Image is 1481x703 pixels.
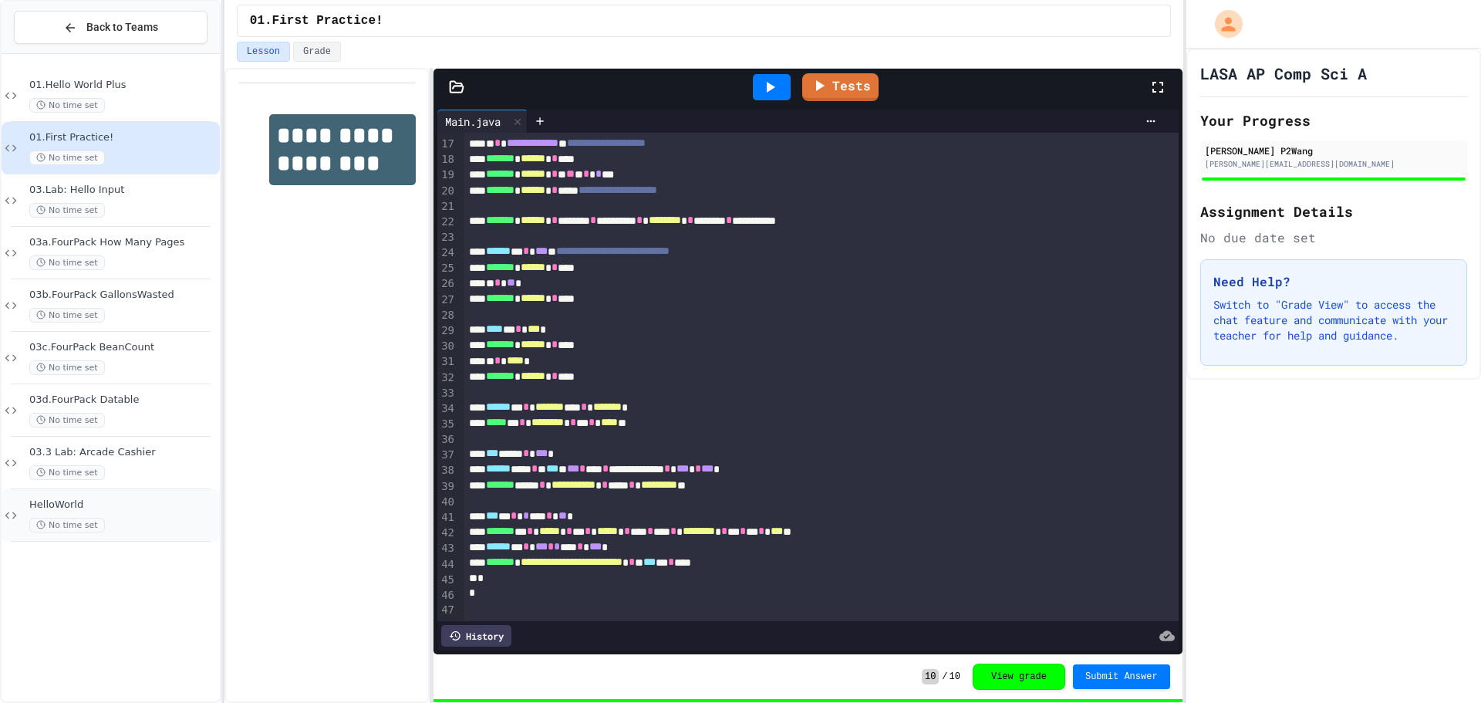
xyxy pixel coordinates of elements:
[437,323,457,339] div: 29
[437,573,457,588] div: 45
[437,526,457,541] div: 42
[1200,110,1467,131] h2: Your Progress
[437,261,457,276] div: 25
[437,432,457,448] div: 36
[29,341,217,354] span: 03c.FourPack BeanCount
[437,339,457,354] div: 30
[950,671,960,683] span: 10
[437,113,508,130] div: Main.java
[293,42,341,62] button: Grade
[437,292,457,308] div: 27
[29,79,217,92] span: 01.Hello World Plus
[1205,158,1462,170] div: [PERSON_NAME][EMAIL_ADDRESS][DOMAIN_NAME]
[437,588,457,603] div: 46
[29,236,217,249] span: 03a.FourPack How Many Pages
[437,401,457,417] div: 34
[942,671,947,683] span: /
[437,510,457,526] div: 41
[437,152,457,167] div: 18
[237,42,290,62] button: Lesson
[437,199,457,215] div: 21
[1205,144,1462,157] div: [PERSON_NAME] P2Wang
[802,73,879,101] a: Tests
[437,167,457,183] div: 19
[922,669,939,684] span: 10
[437,417,457,432] div: 35
[1200,63,1367,84] h1: LASA AP Comp Sci A
[29,518,105,532] span: No time set
[437,541,457,556] div: 43
[441,625,511,647] div: History
[86,19,158,35] span: Back to Teams
[437,184,457,199] div: 20
[437,603,457,618] div: 47
[29,465,105,480] span: No time set
[14,11,207,44] button: Back to Teams
[1199,6,1247,42] div: My Account
[29,446,217,459] span: 03.3 Lab: Arcade Cashier
[437,245,457,261] div: 24
[1213,297,1454,343] p: Switch to "Grade View" to access the chat feature and communicate with your teacher for help and ...
[973,664,1065,690] button: View grade
[437,370,457,386] div: 32
[29,131,217,144] span: 01.First Practice!
[29,184,217,197] span: 03.Lab: Hello Input
[29,360,105,375] span: No time set
[29,499,217,512] span: HelloWorld
[29,308,105,323] span: No time set
[437,557,457,573] div: 44
[437,386,457,401] div: 33
[437,463,457,478] div: 38
[1200,228,1467,247] div: No due date set
[437,495,457,510] div: 40
[29,413,105,428] span: No time set
[1073,664,1170,689] button: Submit Answer
[1085,671,1158,683] span: Submit Answer
[29,150,105,165] span: No time set
[1200,201,1467,222] h2: Assignment Details
[437,137,457,152] div: 17
[437,479,457,495] div: 39
[1213,272,1454,291] h3: Need Help?
[29,98,105,113] span: No time set
[437,354,457,370] div: 31
[29,289,217,302] span: 03b.FourPack GallonsWasted
[29,394,217,407] span: 03d.FourPack Datable
[250,12,383,30] span: 01.First Practice!
[437,215,457,230] div: 22
[437,276,457,292] div: 26
[437,110,528,133] div: Main.java
[437,230,457,245] div: 23
[29,203,105,218] span: No time set
[29,255,105,270] span: No time set
[437,308,457,323] div: 28
[437,448,457,463] div: 37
